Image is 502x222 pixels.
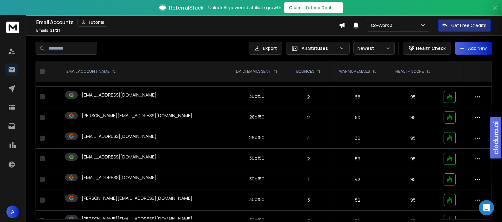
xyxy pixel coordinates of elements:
p: 3 [291,197,325,203]
button: Close banner [491,4,499,19]
p: Co-Work 3 [371,22,395,29]
span: → [334,4,338,11]
button: Newest [353,42,395,55]
p: [EMAIL_ADDRESS][DOMAIN_NAME] [82,154,157,160]
p: [EMAIL_ADDRESS][DOMAIN_NAME] [82,92,157,98]
p: HEALTH SCORE [395,69,424,74]
td: 95 [386,149,440,169]
p: BOUNCES [296,69,314,74]
td: 59 [329,149,386,169]
p: 2 [291,114,325,121]
td: 52 [329,190,386,211]
p: [EMAIL_ADDRESS][DOMAIN_NAME] [82,133,157,139]
td: 60 [329,128,386,149]
button: Get Free Credits [438,19,491,32]
div: 29 of 50 [249,134,264,141]
td: 95 [386,128,440,149]
p: Unlock AI-powered affiliate growth [208,4,281,11]
button: Export [249,42,282,55]
td: 66 [329,87,386,107]
p: Get Free Credits [451,22,486,29]
div: 30 of 50 [249,196,264,203]
p: 4 [291,135,325,141]
p: All Statuses [302,45,337,51]
div: 30 of 50 [249,176,264,182]
span: 21 / 21 [50,28,60,33]
button: A [6,205,19,218]
button: Claim Lifetime Deal→ [284,2,343,13]
p: 1 [291,176,325,183]
div: 28 of 50 [249,114,264,120]
p: [EMAIL_ADDRESS][DOMAIN_NAME] [82,174,157,181]
p: Emails : [36,28,60,33]
td: 50 [329,107,386,128]
p: 2 [291,94,325,100]
p: WARMUP EMAILS [339,69,370,74]
td: 95 [386,87,440,107]
button: Add New [455,42,492,55]
p: 2 [291,156,325,162]
p: DAILY EMAILS SENT [236,69,271,74]
div: EMAIL ACCOUNT NAME [66,69,116,74]
button: Tutorial [77,18,108,27]
button: Health Check [403,42,451,55]
div: Email Accounts [36,18,339,27]
td: 95 [386,169,440,190]
td: 42 [329,169,386,190]
div: Open Intercom Messenger [479,200,494,215]
p: Health Check [416,45,445,51]
div: 30 of 50 [249,93,264,99]
p: [PERSON_NAME][EMAIL_ADDRESS][DOMAIN_NAME] [82,195,192,201]
span: ReferralStack [169,4,203,11]
td: 95 [386,107,440,128]
p: [PERSON_NAME][EMAIL_ADDRESS][DOMAIN_NAME] [82,216,192,222]
div: 30 of 50 [249,155,264,161]
p: [PERSON_NAME][EMAIL_ADDRESS][DOMAIN_NAME] [82,112,192,119]
td: 95 [386,190,440,211]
